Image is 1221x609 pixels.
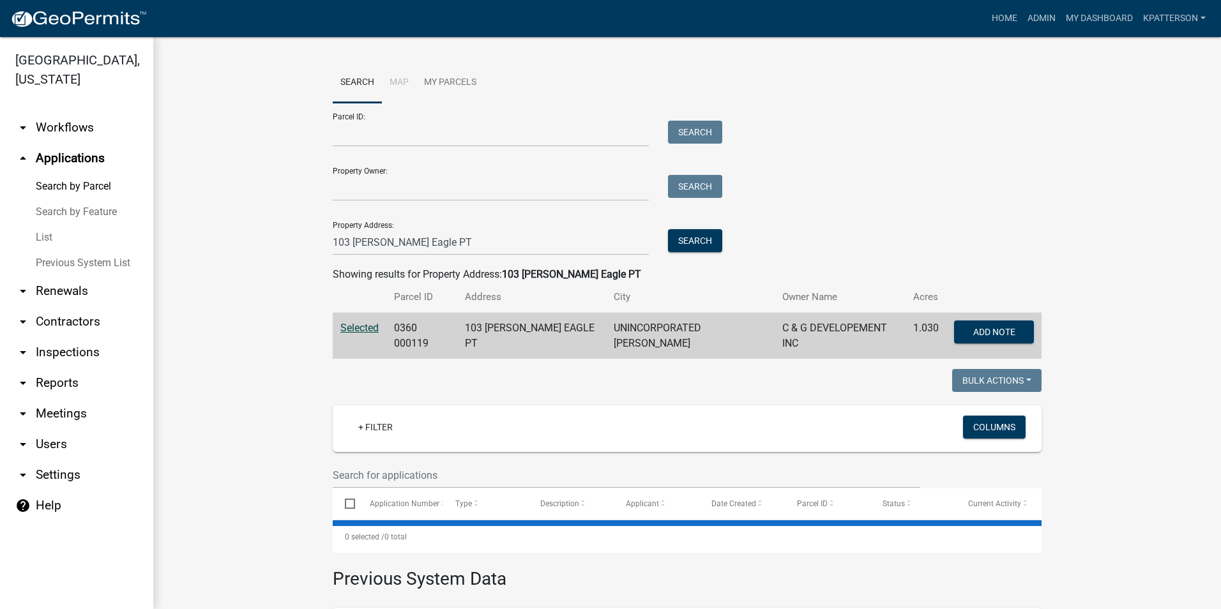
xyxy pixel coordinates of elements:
[502,268,641,280] strong: 103 [PERSON_NAME] Eagle PT
[333,521,1042,553] div: 0 total
[348,416,403,439] a: + Filter
[952,369,1042,392] button: Bulk Actions
[15,406,31,421] i: arrow_drop_down
[883,499,905,508] span: Status
[333,63,382,103] a: Search
[386,282,457,312] th: Parcel ID
[345,532,384,541] span: 0 selected /
[626,499,659,508] span: Applicant
[668,229,722,252] button: Search
[606,282,775,312] th: City
[668,175,722,198] button: Search
[785,488,870,519] datatable-header-cell: Parcel ID
[956,488,1042,519] datatable-header-cell: Current Activity
[606,313,775,359] td: UNINCORPORATED [PERSON_NAME]
[15,375,31,391] i: arrow_drop_down
[906,313,946,359] td: 1.030
[386,313,457,359] td: 0360 000119
[614,488,699,519] datatable-header-cell: Applicant
[968,499,1021,508] span: Current Activity
[775,313,906,359] td: C & G DEVELOPEMENT INC
[1061,6,1138,31] a: My Dashboard
[528,488,614,519] datatable-header-cell: Description
[668,121,722,144] button: Search
[775,282,906,312] th: Owner Name
[987,6,1022,31] a: Home
[15,467,31,483] i: arrow_drop_down
[973,327,1015,337] span: Add Note
[711,499,756,508] span: Date Created
[15,498,31,513] i: help
[357,488,443,519] datatable-header-cell: Application Number
[15,437,31,452] i: arrow_drop_down
[1022,6,1061,31] a: Admin
[15,283,31,299] i: arrow_drop_down
[455,499,472,508] span: Type
[333,553,1042,592] h3: Previous System Data
[1138,6,1211,31] a: KPATTERSON
[340,322,379,334] a: Selected
[15,345,31,360] i: arrow_drop_down
[963,416,1026,439] button: Columns
[333,462,920,488] input: Search for applications
[797,499,828,508] span: Parcel ID
[333,488,357,519] datatable-header-cell: Select
[457,313,606,359] td: 103 [PERSON_NAME] EAGLE PT
[333,267,1042,282] div: Showing results for Property Address:
[15,120,31,135] i: arrow_drop_down
[954,320,1034,343] button: Add Note
[416,63,484,103] a: My Parcels
[443,488,528,519] datatable-header-cell: Type
[15,314,31,329] i: arrow_drop_down
[906,282,946,312] th: Acres
[699,488,785,519] datatable-header-cell: Date Created
[457,282,606,312] th: Address
[870,488,956,519] datatable-header-cell: Status
[540,499,579,508] span: Description
[15,151,31,166] i: arrow_drop_up
[370,499,439,508] span: Application Number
